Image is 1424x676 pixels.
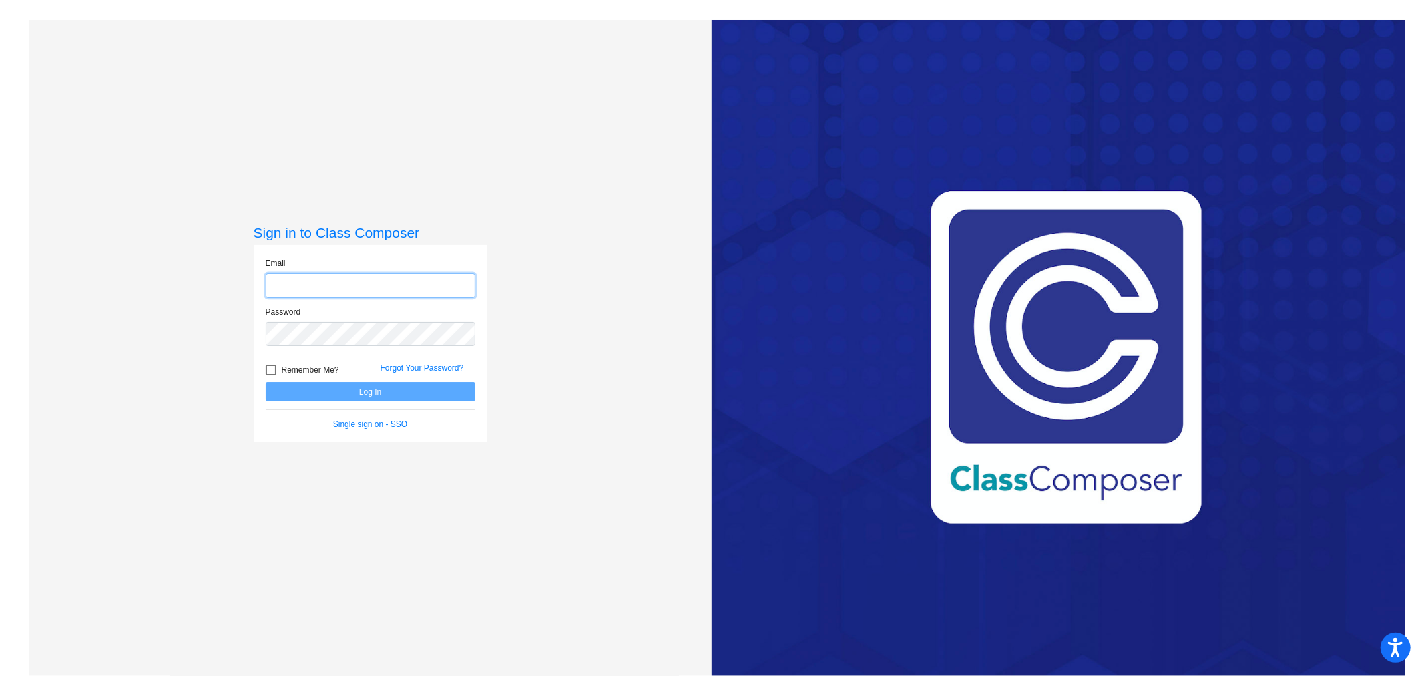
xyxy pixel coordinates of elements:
a: Single sign on - SSO [333,419,407,429]
button: Log In [266,382,475,401]
a: Forgot Your Password? [381,363,464,373]
h3: Sign in to Class Composer [254,224,487,241]
label: Password [266,306,301,318]
span: Remember Me? [282,362,339,378]
label: Email [266,257,286,269]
